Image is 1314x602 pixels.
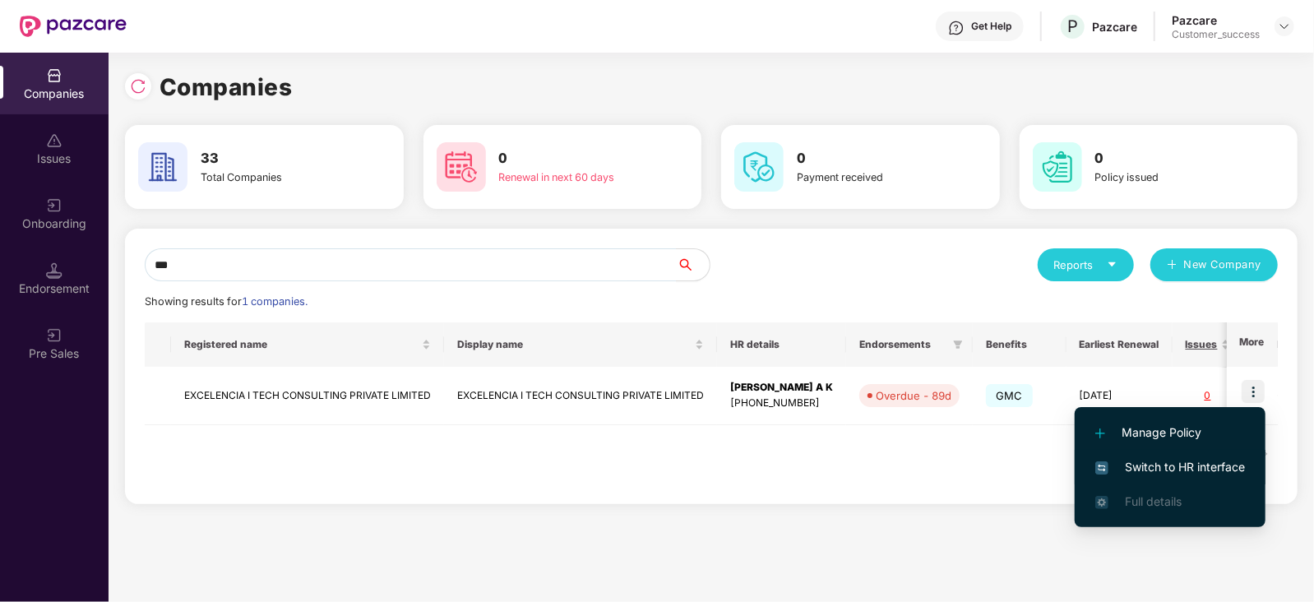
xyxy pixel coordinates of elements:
[717,322,846,367] th: HR details
[444,367,717,425] td: EXCELENCIA I TECH CONSULTING PRIVATE LIMITED
[130,78,146,95] img: svg+xml;base64,PHN2ZyBpZD0iUmVsb2FkLTMyeDMyIiB4bWxucz0iaHR0cDovL3d3dy53My5vcmcvMjAwMC9zdmciIHdpZH...
[46,67,62,84] img: svg+xml;base64,PHN2ZyBpZD0iQ29tcGFuaWVzIiB4bWxucz0iaHR0cDovL3d3dy53My5vcmcvMjAwMC9zdmciIHdpZHRoPS...
[1054,257,1117,273] div: Reports
[1227,322,1278,367] th: More
[1172,28,1260,41] div: Customer_success
[499,169,641,186] div: Renewal in next 60 days
[138,142,187,192] img: svg+xml;base64,PHN2ZyB4bWxucz0iaHR0cDovL3d3dy53My5vcmcvMjAwMC9zdmciIHdpZHRoPSI2MCIgaGVpZ2h0PSI2MC...
[145,295,308,308] span: Showing results for
[971,20,1011,33] div: Get Help
[499,148,641,169] h3: 0
[171,367,444,425] td: EXCELENCIA I TECH CONSULTING PRIVATE LIMITED
[950,335,966,354] span: filter
[1242,380,1265,403] img: icon
[1066,367,1173,425] td: [DATE]
[1092,19,1137,35] div: Pazcare
[734,142,784,192] img: svg+xml;base64,PHN2ZyB4bWxucz0iaHR0cDovL3d3dy53My5vcmcvMjAwMC9zdmciIHdpZHRoPSI2MCIgaGVpZ2h0PSI2MC...
[444,322,717,367] th: Display name
[1173,322,1243,367] th: Issues
[1095,496,1108,509] img: svg+xml;base64,PHN2ZyB4bWxucz0iaHR0cDovL3d3dy53My5vcmcvMjAwMC9zdmciIHdpZHRoPSIxNi4zNjMiIGhlaWdodD...
[1186,388,1230,404] div: 0
[1150,248,1278,281] button: plusNew Company
[730,380,833,396] div: [PERSON_NAME] A K
[1033,142,1082,192] img: svg+xml;base64,PHN2ZyB4bWxucz0iaHR0cDovL3d3dy53My5vcmcvMjAwMC9zdmciIHdpZHRoPSI2MCIgaGVpZ2h0PSI2MC...
[1095,461,1108,475] img: svg+xml;base64,PHN2ZyB4bWxucz0iaHR0cDovL3d3dy53My5vcmcvMjAwMC9zdmciIHdpZHRoPSIxNiIgaGVpZ2h0PSIxNi...
[46,327,62,344] img: svg+xml;base64,PHN2ZyB3aWR0aD0iMjAiIGhlaWdodD0iMjAiIHZpZXdCb3g9IjAgMCAyMCAyMCIgZmlsbD0ibm9uZSIgeG...
[953,340,963,350] span: filter
[1278,20,1291,33] img: svg+xml;base64,PHN2ZyBpZD0iRHJvcGRvd24tMzJ4MzIiIHhtbG5zPSJodHRwOi8vd3d3LnczLm9yZy8yMDAwL3N2ZyIgd2...
[242,295,308,308] span: 1 companies.
[1186,338,1218,351] span: Issues
[201,148,342,169] h3: 33
[46,132,62,149] img: svg+xml;base64,PHN2ZyBpZD0iSXNzdWVzX2Rpc2FibGVkIiB4bWxucz0iaHR0cDovL3d3dy53My5vcmcvMjAwMC9zdmciIH...
[184,338,419,351] span: Registered name
[1095,148,1237,169] h3: 0
[797,148,938,169] h3: 0
[20,16,127,37] img: New Pazcare Logo
[986,384,1033,407] span: GMC
[797,169,938,186] div: Payment received
[1167,259,1178,272] span: plus
[1095,424,1245,442] span: Manage Policy
[948,20,965,36] img: svg+xml;base64,PHN2ZyBpZD0iSGVscC0zMngzMiIgeG1sbnM9Imh0dHA6Ly93d3cudzMub3JnLzIwMDAvc3ZnIiB3aWR0aD...
[1095,169,1237,186] div: Policy issued
[676,258,710,271] span: search
[457,338,692,351] span: Display name
[46,262,62,279] img: svg+xml;base64,PHN2ZyB3aWR0aD0iMTQuNSIgaGVpZ2h0PSIxNC41IiB2aWV3Qm94PSIwIDAgMTYgMTYiIGZpbGw9Im5vbm...
[1095,458,1245,476] span: Switch to HR interface
[201,169,342,186] div: Total Companies
[1125,494,1182,508] span: Full details
[1066,322,1173,367] th: Earliest Renewal
[676,248,710,281] button: search
[876,387,951,404] div: Overdue - 89d
[1095,428,1105,438] img: svg+xml;base64,PHN2ZyB4bWxucz0iaHR0cDovL3d3dy53My5vcmcvMjAwMC9zdmciIHdpZHRoPSIxMi4yMDEiIGhlaWdodD...
[1184,257,1262,273] span: New Company
[859,338,946,351] span: Endorsements
[171,322,444,367] th: Registered name
[1172,12,1260,28] div: Pazcare
[730,396,833,411] div: [PHONE_NUMBER]
[46,197,62,214] img: svg+xml;base64,PHN2ZyB3aWR0aD0iMjAiIGhlaWdodD0iMjAiIHZpZXdCb3g9IjAgMCAyMCAyMCIgZmlsbD0ibm9uZSIgeG...
[160,69,293,105] h1: Companies
[437,142,486,192] img: svg+xml;base64,PHN2ZyB4bWxucz0iaHR0cDovL3d3dy53My5vcmcvMjAwMC9zdmciIHdpZHRoPSI2MCIgaGVpZ2h0PSI2MC...
[973,322,1066,367] th: Benefits
[1067,16,1078,36] span: P
[1107,259,1117,270] span: caret-down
